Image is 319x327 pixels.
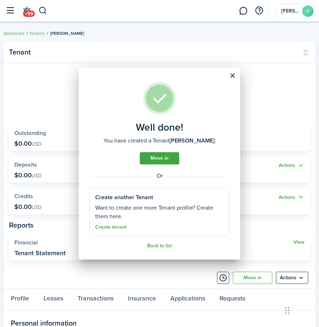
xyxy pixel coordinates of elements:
[136,122,183,133] well-done-title: Well done!
[95,204,224,221] well-done-section-description: Want to create one more Tenant profile? Create them here.
[283,293,319,327] iframe: Chat Widget
[170,136,214,145] b: [PERSON_NAME]
[95,193,153,202] well-done-section-title: Create another Tenant
[103,136,216,145] well-done-description: You have created a Tenant .
[147,243,172,249] a: Back to list
[95,224,126,230] a: Create tenant
[226,70,239,82] button: Close modal
[140,152,179,164] a: Move in
[89,172,230,180] well-done-separator: Or
[285,300,290,321] div: Drag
